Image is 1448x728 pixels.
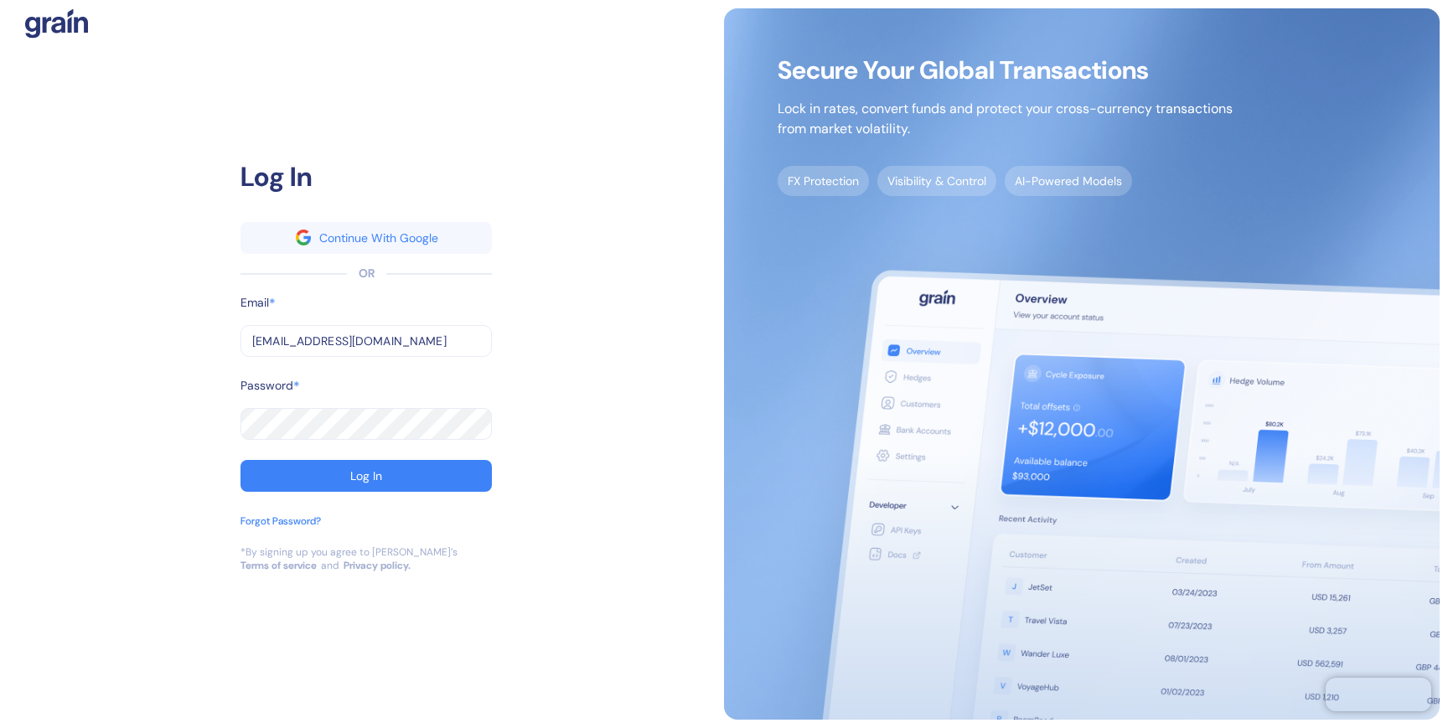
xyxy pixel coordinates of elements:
[296,230,311,245] img: google
[1005,166,1132,196] span: AI-Powered Models
[240,157,492,197] div: Log In
[1326,678,1431,711] iframe: Chatra live chat
[724,8,1440,720] img: signup-main-image
[350,470,382,482] div: Log In
[778,99,1233,139] p: Lock in rates, convert funds and protect your cross-currency transactions from market volatility.
[240,514,321,545] button: Forgot Password?
[240,377,293,395] label: Password
[778,166,869,196] span: FX Protection
[240,325,492,357] input: example@email.com
[25,8,88,39] img: logo
[321,559,339,572] div: and
[240,559,317,572] a: Terms of service
[319,232,438,244] div: Continue With Google
[240,222,492,254] button: googleContinue With Google
[240,294,269,312] label: Email
[359,265,375,282] div: OR
[344,559,411,572] a: Privacy policy.
[778,62,1233,79] span: Secure Your Global Transactions
[240,545,458,559] div: *By signing up you agree to [PERSON_NAME]’s
[877,166,996,196] span: Visibility & Control
[240,460,492,492] button: Log In
[240,514,321,529] div: Forgot Password?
